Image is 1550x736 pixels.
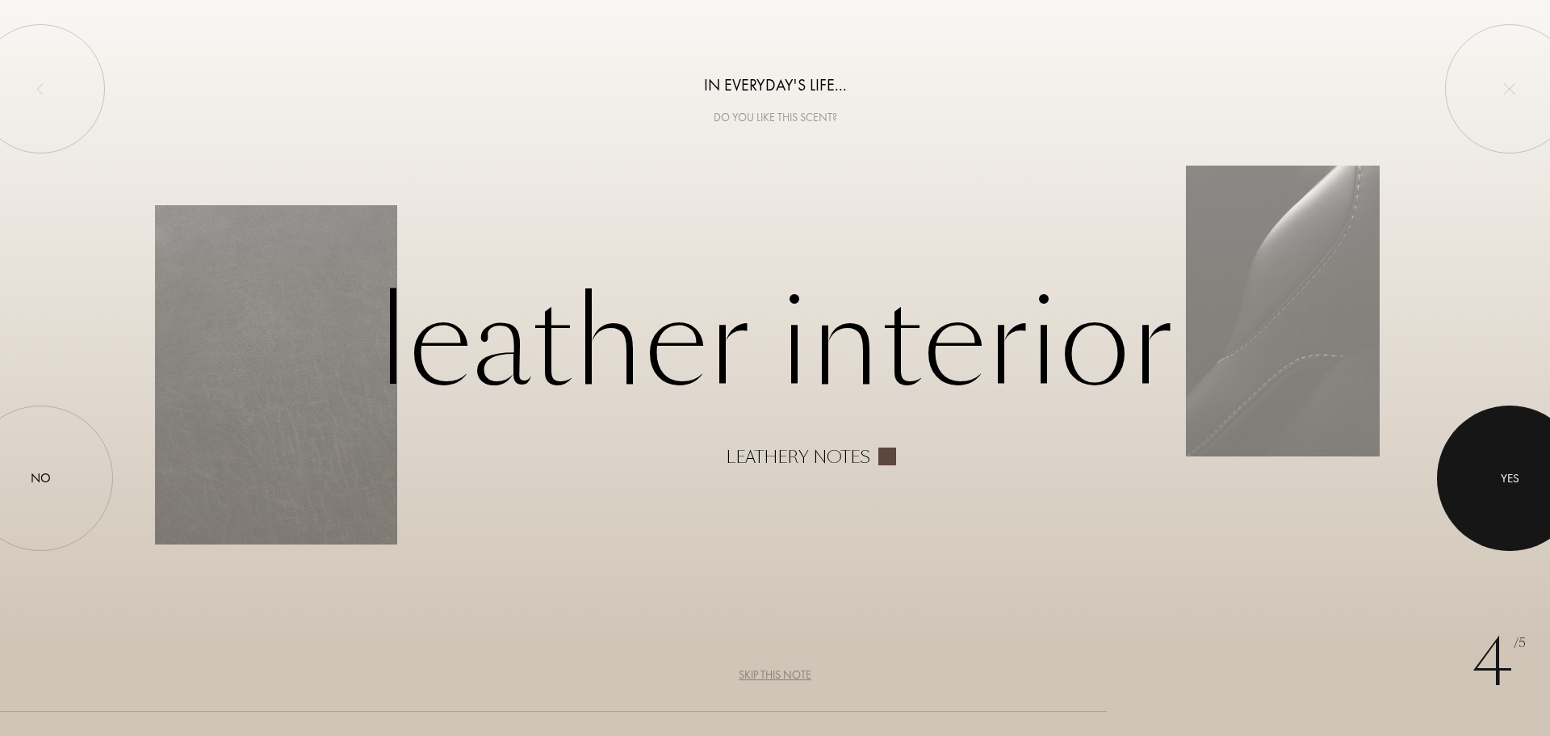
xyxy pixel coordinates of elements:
div: Leather interior [155,270,1395,467]
div: No [31,469,51,488]
img: left_onboard.svg [34,82,47,95]
div: Yes [1501,469,1519,488]
div: Leathery notes [726,448,870,467]
div: Skip this note [739,667,811,683]
div: 4 [1472,615,1526,712]
img: quit_onboard.svg [1503,82,1516,95]
span: /5 [1514,634,1526,653]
